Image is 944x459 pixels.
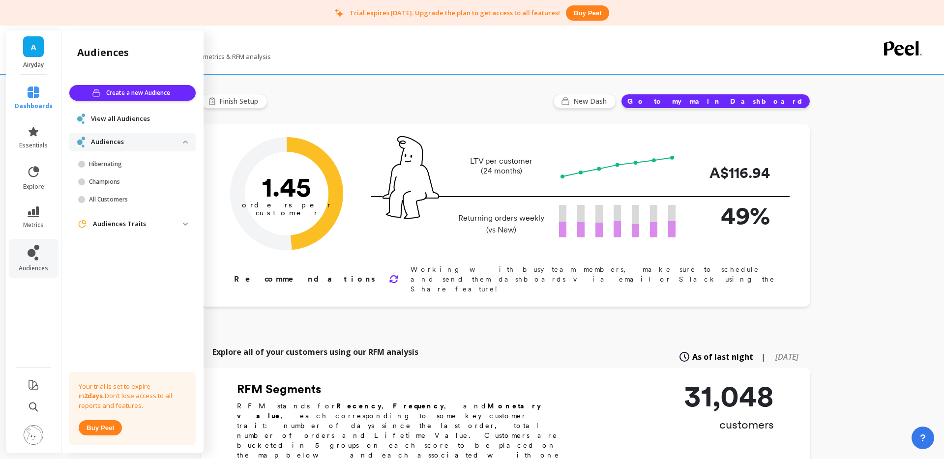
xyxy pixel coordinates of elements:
[183,223,188,226] img: down caret icon
[573,96,610,106] span: New Dash
[761,351,766,363] span: |
[692,351,753,363] span: As of last night
[234,273,377,285] p: Recommendations
[89,160,183,168] p: Hibernating
[336,402,382,410] b: Recency
[242,201,331,209] tspan: orders per
[237,381,571,397] h2: RFM Segments
[219,96,261,106] span: Finish Setup
[106,88,173,98] span: Create a new Audience
[77,114,85,124] img: navigation item icon
[93,219,183,229] p: Audiences Traits
[19,264,48,272] span: audiences
[183,141,188,143] img: down caret icon
[553,94,616,109] button: New Dash
[24,425,43,445] img: profile picture
[212,346,418,358] p: Explore all of your customers using our RFM analysis
[691,162,770,184] p: A$116.94
[16,61,52,69] p: Airyday
[684,381,774,411] p: 31,048
[23,221,44,229] span: metrics
[77,137,85,147] img: navigation item icon
[91,114,188,124] a: View all Audiences
[775,351,798,362] span: [DATE]
[912,427,934,449] button: ?
[91,137,183,147] p: Audiences
[920,431,926,445] span: ?
[77,46,129,59] h2: audiences
[684,417,774,432] p: customers
[455,156,547,176] p: LTV per customer (24 months)
[69,85,196,101] button: Create a new Audience
[455,212,547,236] p: Returning orders weekly (vs New)
[621,94,810,109] button: Go to my main Dashboard
[691,197,770,234] p: 49%
[15,102,53,110] span: dashboards
[77,219,87,229] img: navigation item icon
[350,8,560,17] p: Trial expires [DATE]. Upgrade the plan to get access to all features!
[411,264,779,294] p: Working with busy team members, make sure to schedule and send them dashboards via email or Slack...
[393,402,444,410] b: Frequency
[89,178,183,186] p: Champions
[79,420,122,435] button: Buy peel
[84,391,105,400] strong: 2 days.
[201,94,267,109] button: Finish Setup
[262,171,311,203] text: 1.45
[89,196,183,203] p: All Customers
[383,136,439,219] img: pal seatted on line
[19,142,48,149] span: essentials
[256,208,318,217] tspan: customer
[31,41,36,53] span: A
[79,382,186,411] p: Your trial is set to expire in Don’t lose access to all reports and features.
[23,183,44,191] span: explore
[566,5,609,21] button: Buy peel
[91,114,150,124] span: View all Audiences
